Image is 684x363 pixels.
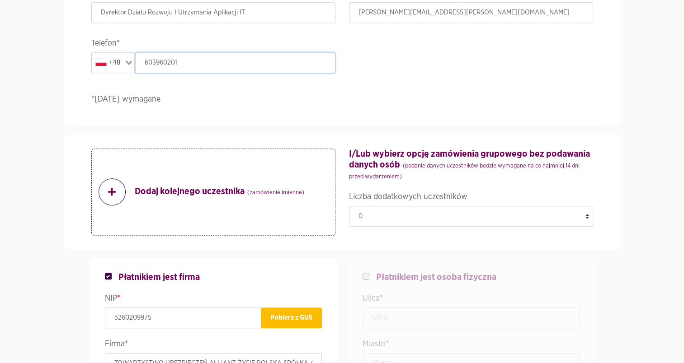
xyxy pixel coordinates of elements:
[363,307,580,328] input: Ulica
[135,52,335,73] input: Telefon
[95,59,107,66] img: pl.svg
[247,190,304,195] small: (zamówienie imienne)
[261,307,322,328] button: Pobierz z GUS
[349,2,593,23] input: Email
[94,55,123,71] div: +48
[105,292,322,307] legend: NIP
[349,190,593,206] legend: Liczba dodatkowych uczestników
[105,337,322,353] legend: Firma
[91,93,593,106] p: [DATE] wymagane
[376,272,496,283] span: Płatnikiem jest osoba fizyczna
[91,37,335,52] legend: Telefon
[363,337,580,353] legend: Miasto
[91,52,136,73] div: Search for option
[349,163,580,180] small: (podanie danych uczestników będzie wymagane na co najmniej 14 dni przed wydarzeniem)
[349,149,593,181] h4: I/Lub wybierz opcję zamówienia grupowego bez podawania danych osób
[135,186,304,198] strong: Dodaj kolejnego uczestnika
[91,2,335,23] input: Stanowisko
[118,272,200,283] span: Płatnikiem jest firma
[363,292,580,307] legend: Ulica
[105,307,261,328] input: NIP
